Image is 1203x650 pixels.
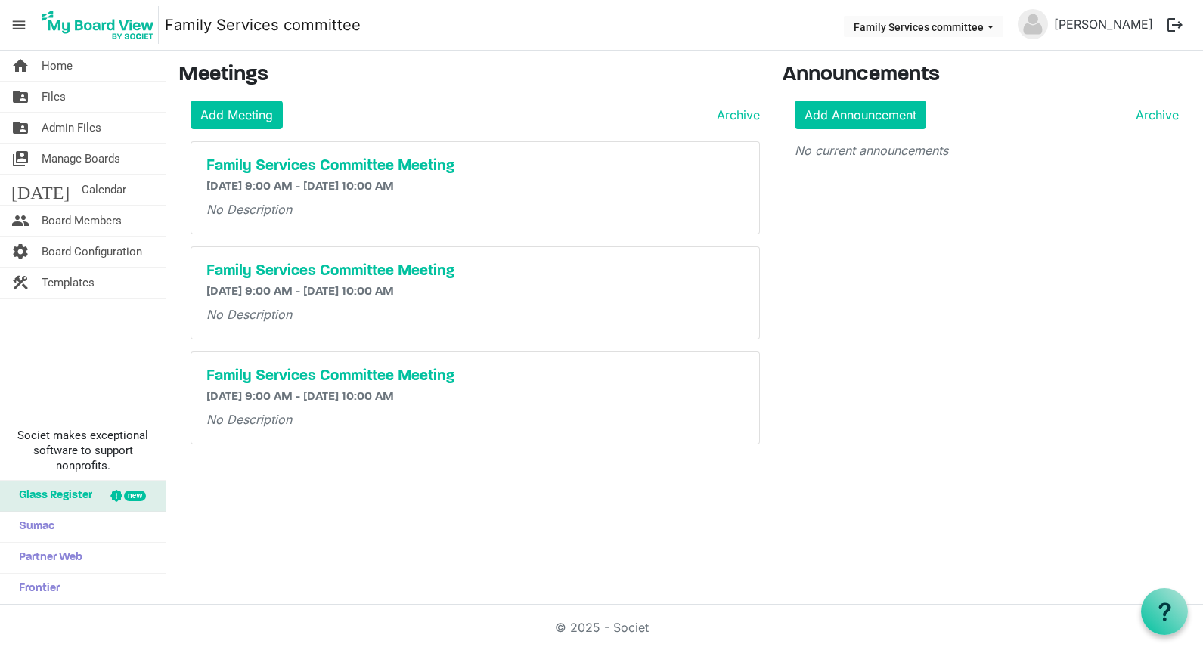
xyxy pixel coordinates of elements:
[795,101,926,129] a: Add Announcement
[1048,9,1159,39] a: [PERSON_NAME]
[783,63,1191,88] h3: Announcements
[206,305,744,323] p: No Description
[11,206,29,236] span: people
[206,410,744,429] p: No Description
[42,82,66,112] span: Files
[11,113,29,143] span: folder_shared
[11,237,29,267] span: settings
[1159,9,1191,41] button: logout
[42,51,73,81] span: Home
[206,367,744,385] a: Family Services Committee Meeting
[11,82,29,112] span: folder_shared
[206,157,744,175] a: Family Services Committee Meeting
[42,144,120,174] span: Manage Boards
[11,512,54,542] span: Sumac
[11,268,29,298] span: construction
[5,11,33,39] span: menu
[11,481,92,511] span: Glass Register
[206,200,744,218] p: No Description
[42,206,122,236] span: Board Members
[37,6,165,44] a: My Board View Logo
[11,543,82,573] span: Partner Web
[555,620,649,635] a: © 2025 - Societ
[11,144,29,174] span: switch_account
[165,10,361,40] a: Family Services committee
[1018,9,1048,39] img: no-profile-picture.svg
[42,268,95,298] span: Templates
[11,51,29,81] span: home
[844,16,1003,37] button: Family Services committee dropdownbutton
[711,106,760,124] a: Archive
[7,428,159,473] span: Societ makes exceptional software to support nonprofits.
[37,6,159,44] img: My Board View Logo
[206,180,744,194] h6: [DATE] 9:00 AM - [DATE] 10:00 AM
[795,141,1179,159] p: No current announcements
[42,113,101,143] span: Admin Files
[42,237,142,267] span: Board Configuration
[11,574,60,604] span: Frontier
[11,175,70,205] span: [DATE]
[206,390,744,404] h6: [DATE] 9:00 AM - [DATE] 10:00 AM
[124,491,146,501] div: new
[178,63,760,88] h3: Meetings
[206,262,744,280] a: Family Services Committee Meeting
[1130,106,1179,124] a: Archive
[206,285,744,299] h6: [DATE] 9:00 AM - [DATE] 10:00 AM
[191,101,283,129] a: Add Meeting
[82,175,126,205] span: Calendar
